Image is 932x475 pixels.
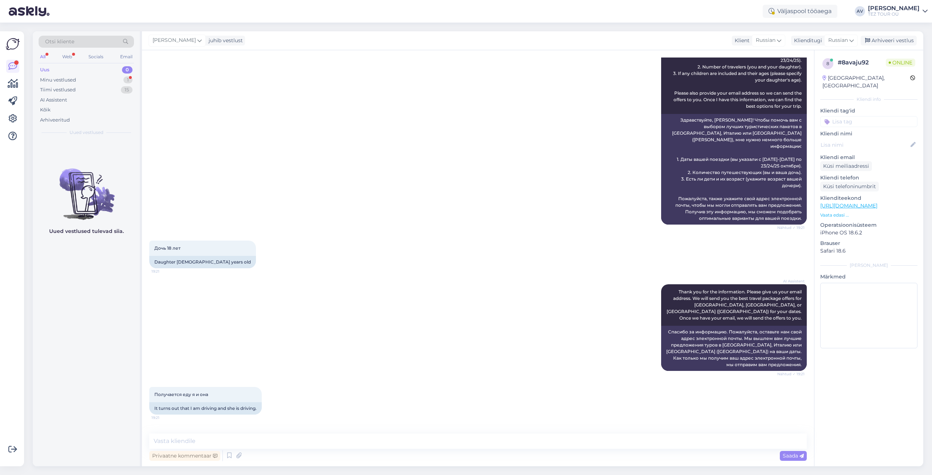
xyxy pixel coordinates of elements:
p: Kliendi telefon [820,174,917,182]
div: 0 [122,66,133,74]
div: juhib vestlust [206,37,243,44]
div: Web [61,52,74,62]
img: No chats [33,155,140,221]
p: Klienditeekond [820,194,917,202]
div: Küsi meiliaadressi [820,161,872,171]
input: Lisa nimi [821,141,909,149]
div: [PERSON_NAME] [820,262,917,269]
div: It turns out that I am driving and she is driving. [149,402,262,415]
p: Safari 18.6 [820,247,917,255]
div: # 8avaju92 [838,58,886,67]
input: Lisa tag [820,116,917,127]
div: Socials [87,52,105,62]
p: Kliendi nimi [820,130,917,138]
span: Russian [828,36,848,44]
div: Väljaspool tööaega [763,5,837,18]
p: Kliendi tag'id [820,107,917,115]
div: Klienditugi [791,37,822,44]
span: 19:21 [151,269,179,274]
p: Brauser [820,240,917,247]
div: Kliendi info [820,96,917,103]
p: Uued vestlused tulevad siia. [49,227,124,235]
div: Здравствуйте, [PERSON_NAME]! Чтобы помочь вам с выбором лучших туристических пакетов в [GEOGRAPHI... [661,114,807,225]
div: All [39,52,47,62]
span: Uued vestlused [70,129,103,136]
span: Russian [756,36,775,44]
span: Nähtud ✓ 19:21 [777,225,805,230]
div: Daughter [DEMOGRAPHIC_DATA] years old [149,256,256,268]
div: 15 [121,86,133,94]
span: Дочь 18 лет [154,245,181,251]
div: Kõik [40,106,51,114]
p: Vaata edasi ... [820,212,917,218]
div: Uus [40,66,50,74]
span: 8 [826,61,829,66]
p: Märkmed [820,273,917,281]
a: [URL][DOMAIN_NAME] [820,202,877,209]
span: Thank you for the information. Please give us your email address. We will send you the best trave... [667,289,803,321]
div: 1 [123,76,133,84]
span: [PERSON_NAME] [153,36,196,44]
span: Saada [783,452,804,459]
span: Online [886,59,915,67]
div: [PERSON_NAME] [868,5,920,11]
div: Klient [732,37,750,44]
div: Email [119,52,134,62]
span: Nähtud ✓ 19:21 [777,371,805,377]
p: Operatsioonisüsteem [820,221,917,229]
div: AV [855,6,865,16]
div: [GEOGRAPHIC_DATA], [GEOGRAPHIC_DATA] [822,74,910,90]
a: [PERSON_NAME]TEZ TOUR OÜ [868,5,928,17]
span: Получается еду я и она [154,392,208,397]
div: Arhiveeritud [40,116,70,124]
div: Küsi telefoninumbrit [820,182,879,191]
div: TEZ TOUR OÜ [868,11,920,17]
div: Privaatne kommentaar [149,451,220,461]
img: Askly Logo [6,37,20,51]
p: iPhone OS 18.6.2 [820,229,917,237]
div: Tiimi vestlused [40,86,76,94]
div: Minu vestlused [40,76,76,84]
span: Otsi kliente [45,38,74,45]
div: Arhiveeri vestlus [861,36,917,45]
span: 19:21 [151,415,179,420]
div: Спасибо за информацию. Пожалуйста, оставьте нам свой адрес электронной почты. Мы вышлем вам лучши... [661,326,807,371]
p: Kliendi email [820,154,917,161]
div: AI Assistent [40,96,67,104]
span: AI Assistent [777,278,805,284]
